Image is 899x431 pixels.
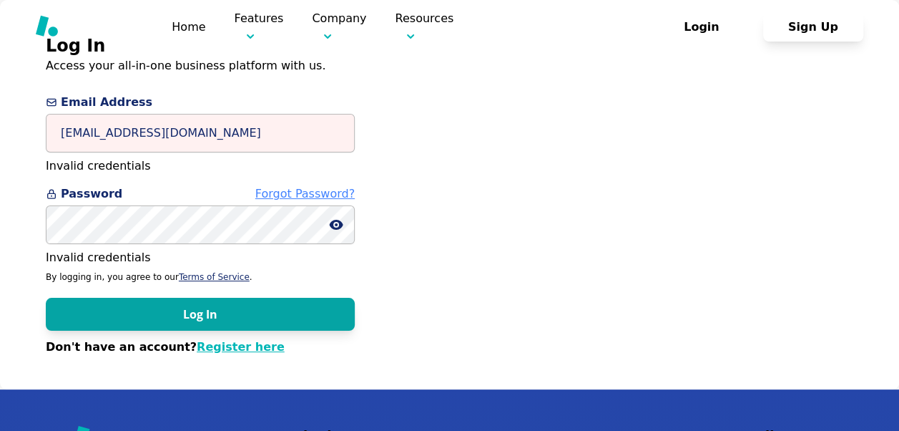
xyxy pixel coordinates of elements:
a: Pricing [482,18,524,36]
p: Invalid credentials [46,158,355,174]
button: Log In [46,298,355,331]
img: Bizwise Logo [36,15,143,37]
span: Email Address [46,94,355,111]
input: you@example.com [46,114,355,153]
a: Terms of Service [179,272,250,282]
p: Access your all-in-one business platform with us. [46,58,355,74]
button: Sign Up [763,13,863,42]
a: Sign Up [763,20,863,34]
p: Resources [395,10,453,44]
p: Invalid credentials [46,250,355,266]
a: Home [172,20,205,34]
span: Password [46,185,355,203]
div: Don't have an account?Register here [46,339,355,355]
p: Features [235,10,284,44]
a: Login [652,20,763,34]
p: By logging in, you agree to our . [46,271,355,283]
p: Don't have an account? [46,339,355,355]
p: Company [312,10,366,44]
a: Forgot Password? [255,187,355,200]
a: Register here [197,340,285,354]
button: Login [652,13,752,42]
